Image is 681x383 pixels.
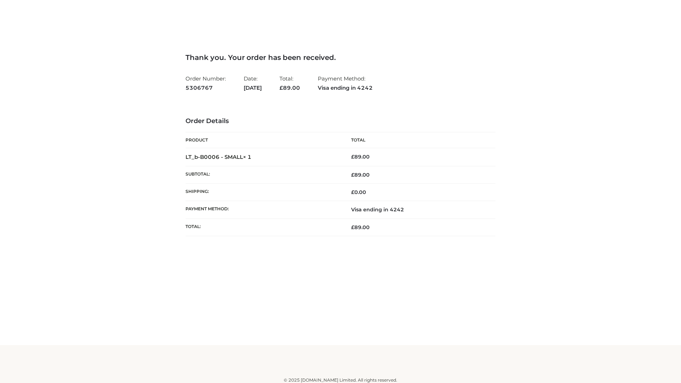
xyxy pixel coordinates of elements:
h3: Order Details [186,117,495,125]
th: Shipping: [186,184,340,201]
span: £ [351,189,354,195]
td: Visa ending in 4242 [340,201,495,218]
th: Product [186,132,340,148]
span: 89.00 [351,224,370,231]
span: £ [351,154,354,160]
span: £ [351,172,354,178]
th: Total [340,132,495,148]
bdi: 89.00 [351,154,370,160]
strong: × 1 [243,154,251,160]
li: Order Number: [186,72,226,94]
li: Payment Method: [318,72,373,94]
strong: 5306767 [186,83,226,93]
li: Date: [244,72,262,94]
strong: [DATE] [244,83,262,93]
strong: Visa ending in 4242 [318,83,373,93]
th: Payment method: [186,201,340,218]
th: Subtotal: [186,166,340,183]
span: 89.00 [279,84,300,91]
strong: LT_b-B0006 - SMALL [186,154,251,160]
th: Total: [186,218,340,236]
span: £ [279,84,283,91]
bdi: 0.00 [351,189,366,195]
span: £ [351,224,354,231]
li: Total: [279,72,300,94]
h3: Thank you. Your order has been received. [186,53,495,62]
span: 89.00 [351,172,370,178]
